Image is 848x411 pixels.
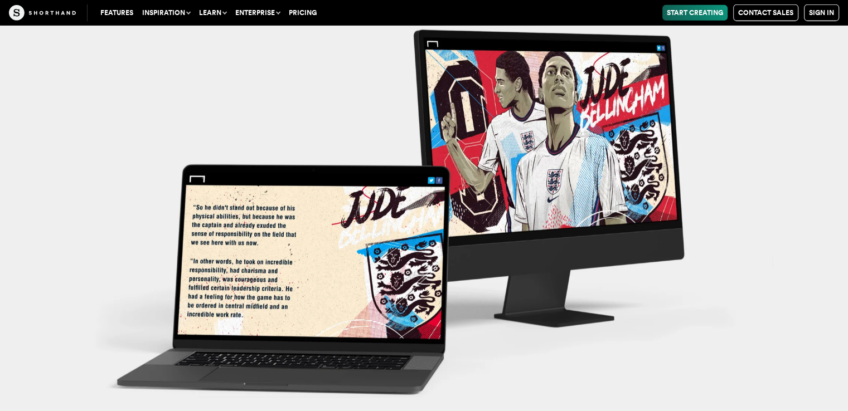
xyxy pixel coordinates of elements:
a: Features [96,5,138,21]
a: Sign in [804,4,839,21]
a: Contact Sales [733,4,798,21]
button: Learn [195,5,231,21]
a: Start Creating [662,5,728,21]
img: The Craft [9,5,76,21]
button: Enterprise [231,5,284,21]
button: Inspiration [138,5,195,21]
a: Pricing [284,5,321,21]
